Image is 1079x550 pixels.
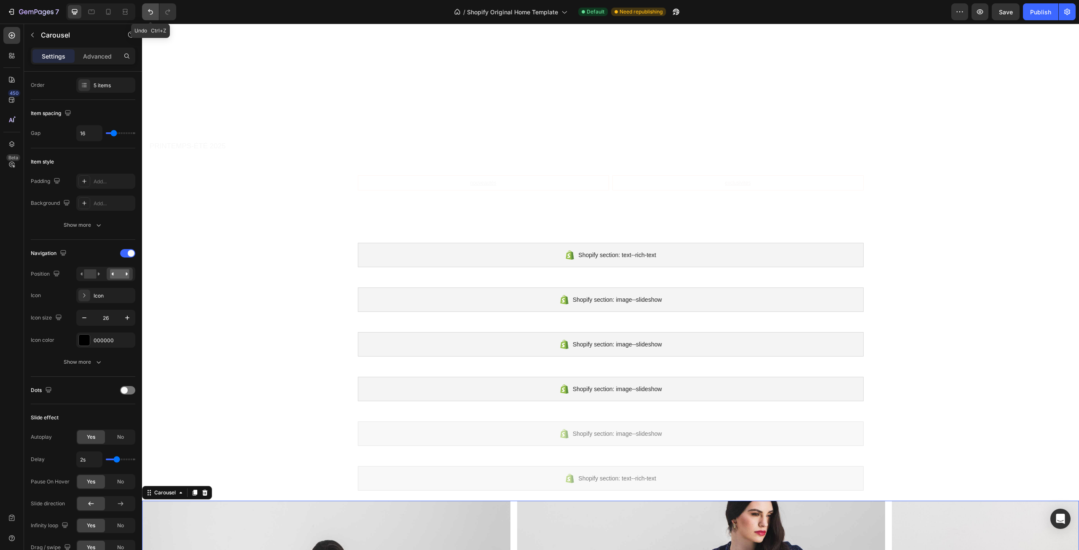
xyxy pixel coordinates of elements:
span: No [117,522,124,529]
div: Icon size [31,312,64,324]
button: Show more [31,217,135,233]
p: Carousel [41,30,113,40]
div: Icon [31,292,41,299]
span: Yes [87,433,95,441]
button: Save [992,3,1020,20]
div: Autoplay [31,433,52,441]
div: Slide direction [31,500,65,507]
span: Shopify section: text--rich-text [436,450,514,460]
a: Exclusivités [583,155,609,162]
div: Item style [31,158,54,166]
div: Add... [94,200,133,207]
input: Auto [77,452,102,467]
div: Publish [1030,8,1051,16]
div: Add... [94,178,133,185]
div: Undo/Redo [142,3,176,20]
u: NOUVEAUTÉS [328,156,354,162]
span: No [117,433,124,441]
div: Carousel [11,465,35,473]
span: Shopify section: image--slideshow [431,316,520,326]
span: Save [999,8,1013,16]
span: Shopify section: image--slideshow [431,405,520,415]
p: Settings [42,52,65,61]
span: Default [587,8,604,16]
div: Background [31,198,72,209]
span: Shopify section: image--slideshow [431,360,520,370]
div: Navigation [31,248,68,259]
div: 000000 [94,337,133,344]
div: Open Intercom Messenger [1050,509,1071,529]
div: Order [31,81,45,89]
span: Shopify section: image--slideshow [431,271,520,281]
div: Icon [94,292,133,300]
p: 7 [55,7,59,17]
span: Shopify Original Home Template [467,8,558,16]
span: Shopify section: text--rich-text [436,226,514,236]
u: Exclusivités [583,156,609,162]
span: Need republishing [620,8,663,16]
span: Yes [87,522,95,529]
input: Auto [77,126,102,141]
div: Gap [31,129,40,137]
div: Beta [6,154,20,161]
button: 7 [3,3,63,20]
div: Show more [64,221,103,229]
div: Pause On Hover [31,478,70,486]
div: Item spacing [31,108,73,119]
div: Padding [31,176,62,187]
div: Slide effect [31,414,59,421]
p: Advanced [83,52,112,61]
button: Publish [1023,3,1058,20]
div: Dots [31,385,54,396]
div: Delay [31,456,45,463]
div: Position [31,268,62,280]
a: NOUVEAUTÉS [328,155,354,162]
div: Infinity loop [31,520,70,531]
button: Show more [31,354,135,370]
div: 450 [8,90,20,97]
iframe: Design area [142,24,1079,550]
div: 5 items [94,82,133,89]
div: Icon color [31,336,54,344]
div: Show more [64,358,103,366]
span: Yes [87,478,95,486]
span: No [117,478,124,486]
span: / [463,8,465,16]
